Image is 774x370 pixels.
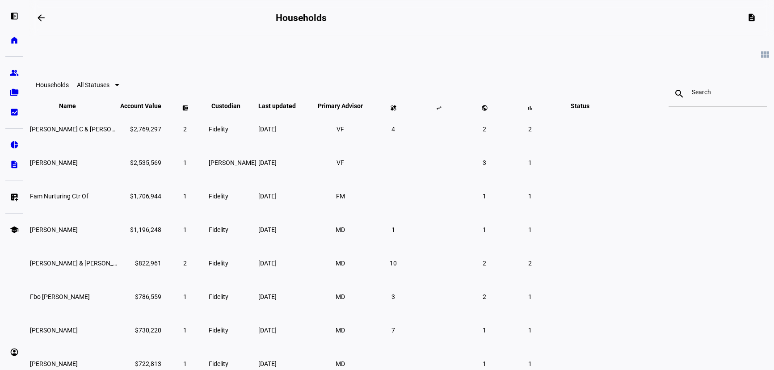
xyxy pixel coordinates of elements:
[5,64,23,82] a: group
[258,226,277,233] span: [DATE]
[258,360,277,367] span: [DATE]
[391,226,395,233] span: 1
[211,102,254,109] span: Custodian
[209,293,228,300] span: Fidelity
[5,156,23,173] a: description
[747,13,756,22] mat-icon: description
[120,102,161,109] span: Account Value
[120,146,162,179] td: $2,535,569
[59,102,89,109] span: Name
[183,193,187,200] span: 1
[36,13,46,23] mat-icon: arrow_backwards
[391,126,395,133] span: 4
[120,113,162,145] td: $2,769,297
[332,155,349,171] li: VF
[332,188,349,204] li: FM
[209,159,257,166] span: [PERSON_NAME]
[528,126,532,133] span: 2
[483,159,486,166] span: 3
[760,49,770,60] mat-icon: view_module
[528,360,532,367] span: 1
[258,126,277,133] span: [DATE]
[120,213,162,246] td: $1,196,248
[183,159,187,166] span: 1
[528,293,532,300] span: 1
[10,160,19,169] eth-mat-symbol: description
[332,322,349,338] li: MD
[483,327,486,334] span: 1
[528,260,532,267] span: 2
[276,13,326,23] h2: Households
[209,260,228,267] span: Fidelity
[183,226,187,233] span: 1
[332,255,349,271] li: MD
[120,247,162,279] td: $822,961
[10,68,19,77] eth-mat-symbol: group
[10,348,19,357] eth-mat-symbol: account_circle
[483,193,486,200] span: 1
[390,260,397,267] span: 10
[5,84,23,101] a: folder_copy
[183,126,187,133] span: 2
[77,81,109,88] span: All Statuses
[258,193,277,200] span: [DATE]
[10,36,19,45] eth-mat-symbol: home
[36,81,69,88] eth-data-table-title: Households
[528,226,532,233] span: 1
[183,327,187,334] span: 1
[258,327,277,334] span: [DATE]
[5,31,23,49] a: home
[120,314,162,346] td: $730,220
[5,103,23,121] a: bid_landscape
[30,327,78,334] span: Kashif Sheikh
[30,260,132,267] span: Linda Stathoplos & John Lee Lillibridge Iii
[258,293,277,300] span: [DATE]
[183,260,187,267] span: 2
[10,12,19,21] eth-mat-symbol: left_panel_open
[10,193,19,202] eth-mat-symbol: list_alt_add
[483,126,486,133] span: 2
[483,360,486,367] span: 1
[183,360,187,367] span: 1
[332,289,349,305] li: MD
[692,88,744,96] input: Search
[332,222,349,238] li: MD
[30,159,78,166] span: Debora D Mayer
[258,102,309,109] span: Last updated
[30,293,90,300] span: Fbo Marian S Pruslin
[120,280,162,313] td: $786,559
[10,108,19,117] eth-mat-symbol: bid_landscape
[564,102,596,109] span: Status
[258,159,277,166] span: [DATE]
[391,327,395,334] span: 7
[183,293,187,300] span: 1
[209,193,228,200] span: Fidelity
[483,293,486,300] span: 2
[209,226,228,233] span: Fidelity
[30,360,78,367] span: Rebecca M Taylor
[30,193,88,200] span: Fam Nurturing Ctr Of
[5,136,23,154] a: pie_chart
[10,225,19,234] eth-mat-symbol: school
[483,226,486,233] span: 1
[483,260,486,267] span: 2
[528,327,532,334] span: 1
[10,88,19,97] eth-mat-symbol: folder_copy
[120,180,162,212] td: $1,706,944
[30,226,78,233] span: John Lee Lillibridge Iii
[332,121,349,137] li: VF
[528,193,532,200] span: 1
[209,126,228,133] span: Fidelity
[669,88,690,99] mat-icon: search
[311,102,370,109] span: Primary Advisor
[391,293,395,300] span: 3
[209,360,228,367] span: Fidelity
[209,327,228,334] span: Fidelity
[10,140,19,149] eth-mat-symbol: pie_chart
[258,260,277,267] span: [DATE]
[30,126,138,133] span: Vinita C & David L Ferrera
[528,159,532,166] span: 1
